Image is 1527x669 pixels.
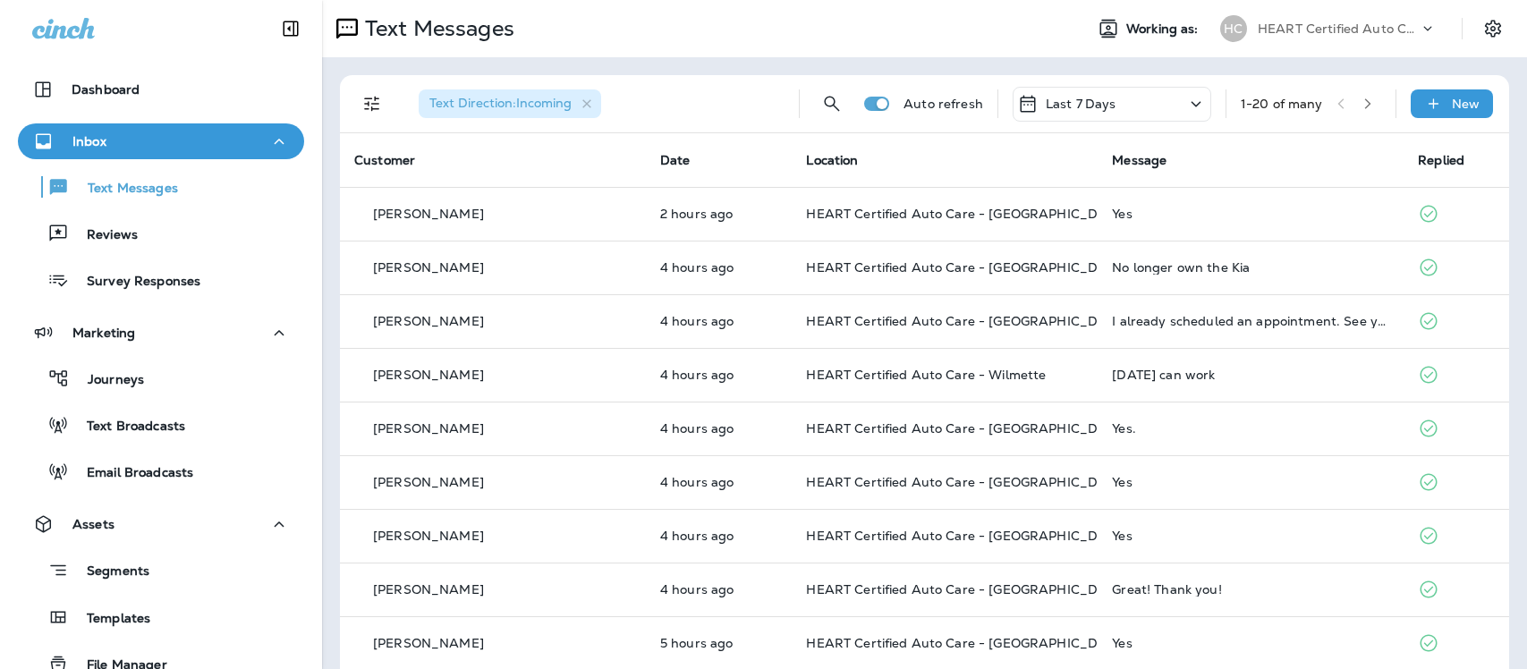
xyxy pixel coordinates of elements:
p: Last 7 Days [1046,97,1116,111]
button: Survey Responses [18,261,304,299]
span: Date [660,152,691,168]
span: HEART Certified Auto Care - Wilmette [806,367,1046,383]
p: Text Messages [358,15,514,42]
p: Segments [69,563,149,581]
p: Aug 14, 2025 10:33 AM [660,421,778,436]
p: Assets [72,517,115,531]
p: Aug 14, 2025 10:41 AM [660,368,778,382]
div: Yes [1112,475,1389,489]
p: [PERSON_NAME] [373,636,484,650]
div: Yes. [1112,421,1389,436]
span: HEART Certified Auto Care - [GEOGRAPHIC_DATA] [806,259,1127,275]
p: [PERSON_NAME] [373,207,484,221]
p: [PERSON_NAME] [373,314,484,328]
span: HEART Certified Auto Care - [GEOGRAPHIC_DATA] [806,420,1127,436]
p: Templates [69,611,150,628]
button: Text Messages [18,168,304,206]
button: Assets [18,506,304,542]
p: Aug 14, 2025 10:48 AM [660,260,778,275]
p: Aug 14, 2025 10:11 AM [660,529,778,543]
span: Text Direction : Incoming [429,95,572,111]
p: HEART Certified Auto Care [1258,21,1419,36]
p: Auto refresh [903,97,983,111]
p: Aug 14, 2025 10:43 AM [660,314,778,328]
div: Friday can work [1112,368,1389,382]
div: 1 - 20 of many [1241,97,1323,111]
p: Email Broadcasts [69,465,193,482]
p: Dashboard [72,82,140,97]
span: HEART Certified Auto Care - [GEOGRAPHIC_DATA] [806,206,1127,222]
p: Inbox [72,134,106,148]
button: Search Messages [814,86,850,122]
button: Email Broadcasts [18,453,304,490]
div: Yes [1112,636,1389,650]
p: [PERSON_NAME] [373,421,484,436]
button: Filters [354,86,390,122]
button: Settings [1477,13,1509,45]
span: HEART Certified Auto Care - [GEOGRAPHIC_DATA] [806,581,1127,597]
div: No longer own the Kia [1112,260,1389,275]
p: [PERSON_NAME] [373,582,484,597]
p: [PERSON_NAME] [373,475,484,489]
span: Replied [1418,152,1464,168]
button: Journeys [18,360,304,397]
button: Dashboard [18,72,304,107]
p: Journeys [70,372,144,389]
p: [PERSON_NAME] [373,368,484,382]
button: Segments [18,551,304,589]
p: Survey Responses [69,274,200,291]
span: HEART Certified Auto Care - [GEOGRAPHIC_DATA] [806,528,1127,544]
p: Marketing [72,326,135,340]
button: Inbox [18,123,304,159]
div: Great! Thank you! [1112,582,1389,597]
p: [PERSON_NAME] [373,260,484,275]
span: Message [1112,152,1166,168]
button: Reviews [18,215,304,252]
span: HEART Certified Auto Care - [GEOGRAPHIC_DATA] [806,313,1127,329]
p: Text Broadcasts [69,419,185,436]
span: Working as: [1126,21,1202,37]
button: Text Broadcasts [18,406,304,444]
div: Yes [1112,529,1389,543]
div: Text Direction:Incoming [419,89,601,118]
button: Collapse Sidebar [266,11,316,47]
span: Customer [354,152,415,168]
div: Yes [1112,207,1389,221]
p: Aug 14, 2025 10:21 AM [660,475,778,489]
span: Location [806,152,858,168]
p: Aug 14, 2025 09:41 AM [660,636,778,650]
p: New [1452,97,1480,111]
p: Aug 14, 2025 09:56 AM [660,582,778,597]
button: Templates [18,598,304,636]
div: HC [1220,15,1247,42]
button: Marketing [18,315,304,351]
p: Aug 14, 2025 12:14 PM [660,207,778,221]
span: HEART Certified Auto Care - [GEOGRAPHIC_DATA] [806,635,1127,651]
span: HEART Certified Auto Care - [GEOGRAPHIC_DATA] [806,474,1127,490]
p: Reviews [69,227,138,244]
div: I already scheduled an appointment. See you 8/21. [1112,314,1389,328]
p: [PERSON_NAME] [373,529,484,543]
p: Text Messages [70,181,178,198]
